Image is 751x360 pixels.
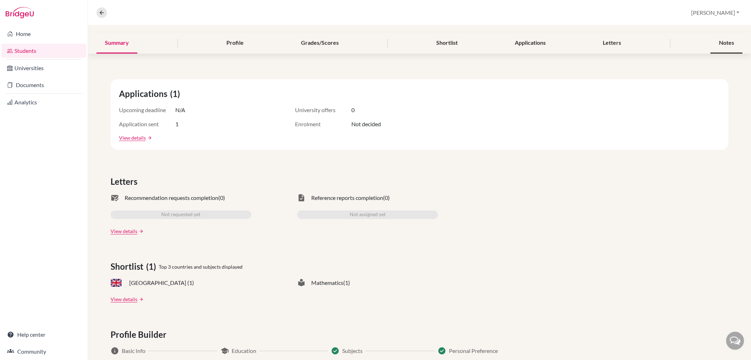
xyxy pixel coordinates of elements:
span: (1) [146,260,159,273]
span: Success [331,347,339,355]
div: Shortlist [428,33,466,54]
a: Students [1,44,86,58]
span: (1) [170,87,183,100]
span: (0) [383,194,390,202]
span: (1) [343,279,350,287]
span: Upcoming deadline [119,106,175,114]
span: Top 3 countries and subjects displayed [159,263,243,270]
div: Grades/Scores [293,33,347,54]
span: 1 [175,120,179,128]
span: N/A [175,106,185,114]
span: Subjects [342,347,363,355]
span: task [297,194,306,202]
a: arrow_forward [137,297,144,302]
span: Application sent [119,120,175,128]
span: Enrolment [295,120,351,128]
span: Shortlist [111,260,146,273]
span: Mathematics [311,279,343,287]
span: Not assigned yet [350,210,386,219]
div: Notes [711,33,743,54]
button: [PERSON_NAME] [688,6,743,19]
span: 0 [351,106,355,114]
a: Documents [1,78,86,92]
div: Summary [96,33,137,54]
span: school [220,347,229,355]
div: Applications [506,33,554,54]
span: (0) [218,194,225,202]
span: local_library [297,279,306,287]
a: View details [111,227,137,235]
a: Help center [1,328,86,342]
a: arrow_forward [146,135,152,140]
span: Profile Builder [111,328,169,341]
div: Letters [595,33,630,54]
a: Analytics [1,95,86,109]
a: Community [1,344,86,359]
a: arrow_forward [137,229,144,234]
span: Applications [119,87,170,100]
span: GB [111,279,123,287]
span: Reference reports completion [311,194,383,202]
span: Success [438,347,446,355]
img: Bridge-U [6,7,34,18]
a: Universities [1,61,86,75]
span: info [111,347,119,355]
div: Profile [218,33,252,54]
span: Letters [111,175,140,188]
a: View details [111,295,137,303]
span: Basic Info [122,347,145,355]
span: Personal Preference [449,347,498,355]
a: Home [1,27,86,41]
a: View details [119,134,146,141]
span: University offers [295,106,351,114]
span: Recommendation requests completion [125,194,218,202]
span: Education [232,347,256,355]
span: Not requested yet [162,210,201,219]
span: mark_email_read [111,194,119,202]
span: Not decided [351,120,381,128]
span: [GEOGRAPHIC_DATA] (1) [129,279,194,287]
span: Help [16,5,30,11]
